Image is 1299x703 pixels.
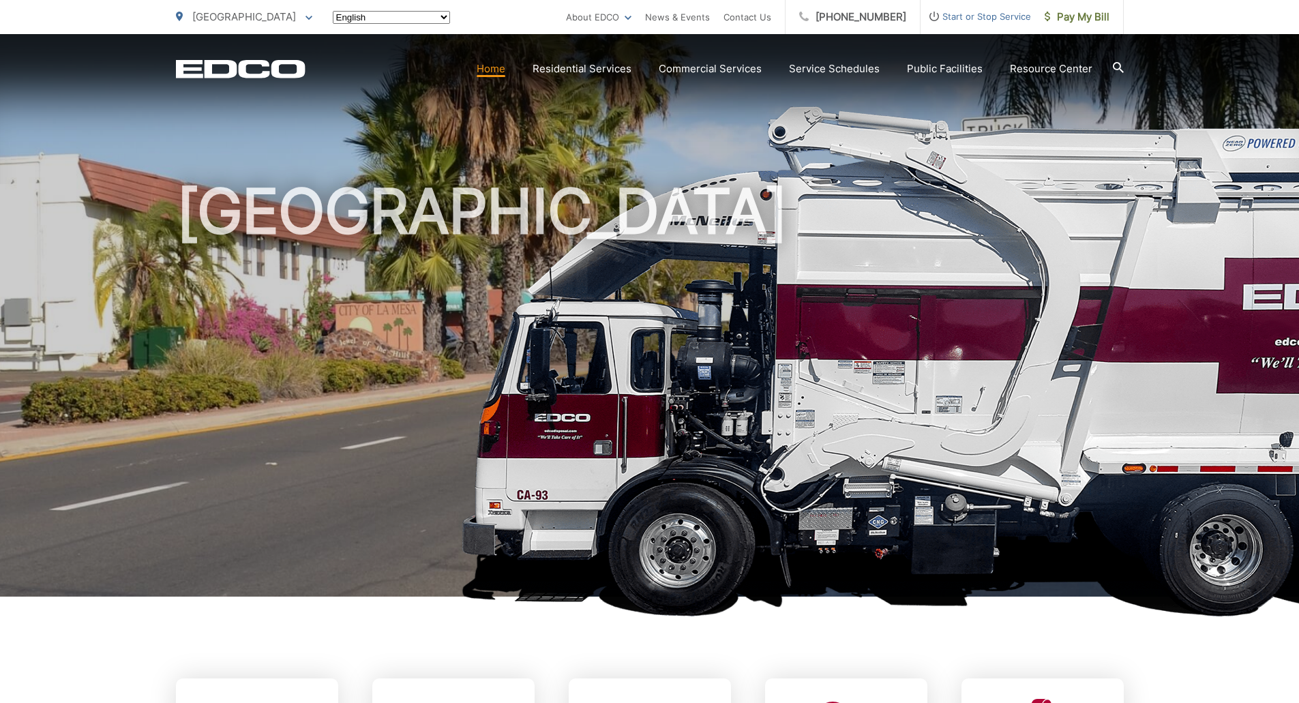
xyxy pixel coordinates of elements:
[176,177,1124,609] h1: [GEOGRAPHIC_DATA]
[192,10,296,23] span: [GEOGRAPHIC_DATA]
[477,61,505,77] a: Home
[533,61,631,77] a: Residential Services
[723,9,771,25] a: Contact Us
[789,61,880,77] a: Service Schedules
[907,61,983,77] a: Public Facilities
[566,9,631,25] a: About EDCO
[645,9,710,25] a: News & Events
[176,59,305,78] a: EDCD logo. Return to the homepage.
[659,61,762,77] a: Commercial Services
[1010,61,1092,77] a: Resource Center
[1045,9,1109,25] span: Pay My Bill
[333,11,450,24] select: Select a language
